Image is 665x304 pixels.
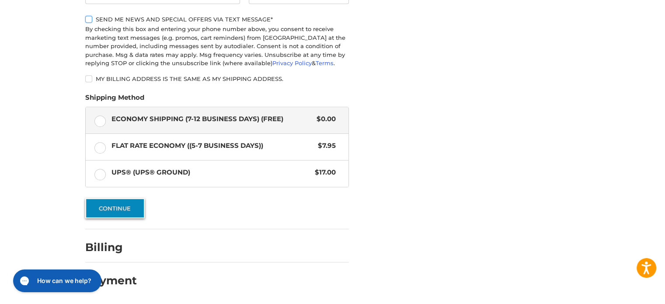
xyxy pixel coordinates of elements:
[272,59,312,66] a: Privacy Policy
[316,59,334,66] a: Terms
[85,16,349,23] label: Send me news and special offers via text message*
[85,93,144,107] legend: Shipping Method
[312,114,336,124] span: $0.00
[111,168,311,178] span: UPS® (UPS® Ground)
[85,241,136,254] h2: Billing
[9,266,104,295] iframe: Gorgias live chat messenger
[111,114,313,124] span: Economy Shipping (7-12 Business Days) (Free)
[85,274,137,287] h2: Payment
[85,75,349,82] label: My billing address is the same as my shipping address.
[310,168,336,178] span: $17.00
[313,141,336,151] span: $7.95
[85,25,349,68] div: By checking this box and entering your phone number above, you consent to receive marketing text ...
[85,198,145,218] button: Continue
[111,141,314,151] span: Flat Rate Economy ((5-7 Business Days))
